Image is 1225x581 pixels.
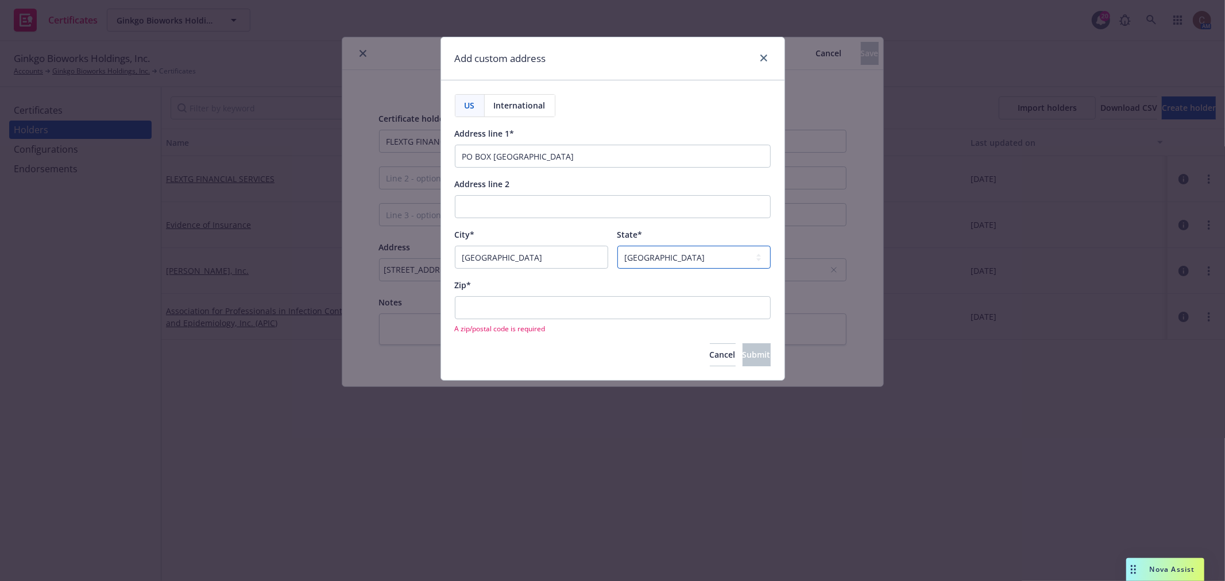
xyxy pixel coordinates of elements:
[1126,558,1141,581] div: Drag to move
[455,179,510,189] span: Address line 2
[1126,558,1204,581] button: Nova Assist
[494,99,546,111] span: International
[743,343,771,366] button: Submit
[617,229,643,240] span: State*
[710,349,736,360] span: Cancel
[455,324,771,334] span: A zip/postal code is required
[1150,564,1195,574] span: Nova Assist
[465,99,475,111] span: US
[710,343,736,366] button: Cancel
[455,229,475,240] span: City*
[743,349,771,360] span: Submit
[455,128,515,139] span: Address line 1*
